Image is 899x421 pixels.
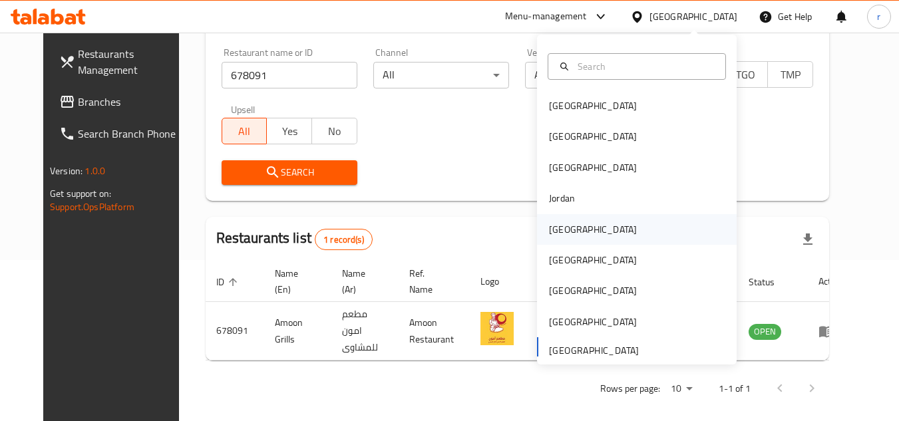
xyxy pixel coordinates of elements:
a: Restaurants Management [49,38,194,86]
span: Search [232,164,347,181]
th: Branches [530,261,576,302]
span: ID [216,274,242,290]
div: OPEN [749,324,781,340]
span: Version: [50,162,83,180]
button: All [222,118,268,144]
span: Status [749,274,792,290]
td: 2 [530,302,576,360]
span: Restaurants Management [78,46,183,78]
span: Name (En) [275,265,315,297]
table: enhanced table [206,261,854,360]
a: Branches [49,86,194,118]
span: OPEN [749,324,781,339]
div: Menu-management [505,9,587,25]
div: [GEOGRAPHIC_DATA] [549,129,637,144]
input: Search for restaurant name or ID.. [222,62,357,88]
input: Search [572,59,717,74]
label: Upsell [231,104,256,114]
span: Yes [272,122,307,141]
td: Amoon Restaurant [399,302,470,360]
span: Name (Ar) [342,265,383,297]
h2: Restaurant search [222,16,813,36]
th: Action [808,261,854,302]
div: [GEOGRAPHIC_DATA] [649,9,737,24]
p: Rows per page: [600,380,660,397]
td: مطعم امون للمشاوى [331,302,399,360]
div: Export file [792,223,824,255]
div: [GEOGRAPHIC_DATA] [549,283,637,298]
div: [GEOGRAPHIC_DATA] [549,253,637,267]
span: No [317,122,352,141]
span: Get support on: [50,185,111,202]
div: All [373,62,509,88]
div: Menu [818,323,843,339]
td: Amoon Grills [264,302,331,360]
div: [GEOGRAPHIC_DATA] [549,160,637,175]
h2: Restaurants list [216,228,373,250]
button: No [311,118,357,144]
div: [GEOGRAPHIC_DATA] [549,222,637,237]
span: 1 record(s) [315,233,372,246]
div: [GEOGRAPHIC_DATA] [549,98,637,113]
div: Total records count [315,229,373,250]
button: Yes [266,118,312,144]
td: 678091 [206,302,264,360]
a: Support.OpsPlatform [50,198,134,215]
span: All [228,122,262,141]
div: Rows per page: [665,379,697,399]
button: Search [222,160,357,185]
span: r [877,9,880,24]
span: Search Branch Phone [78,126,183,142]
button: TMP [767,61,813,88]
th: Logo [470,261,530,302]
p: 1-1 of 1 [719,380,751,397]
div: Jordan [549,191,575,206]
span: TGO [728,65,763,84]
img: Amoon Grills [480,312,514,345]
a: Search Branch Phone [49,118,194,150]
span: Ref. Name [409,265,454,297]
div: All [525,62,661,88]
span: TMP [773,65,808,84]
span: 1.0.0 [85,162,105,180]
span: Branches [78,94,183,110]
button: TGO [722,61,768,88]
div: [GEOGRAPHIC_DATA] [549,315,637,329]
